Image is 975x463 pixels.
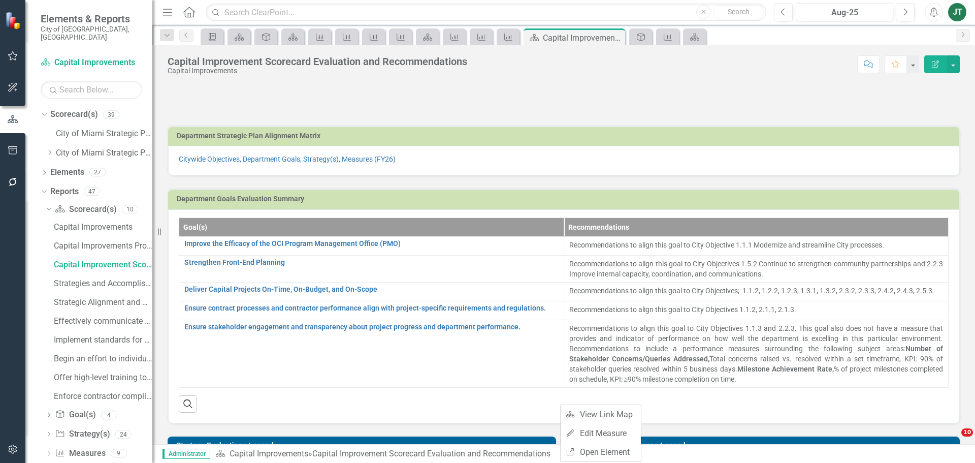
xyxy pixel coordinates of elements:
[55,204,116,215] a: Scorecard(s)
[961,428,973,437] span: 10
[51,388,152,404] a: Enforce contractor compliance for Capital Construction Projects....(v) Strategy / Milestone Evalu...
[50,167,84,178] a: Elements
[41,13,142,25] span: Elements & Reports
[122,205,138,213] div: 10
[54,373,152,382] div: Offer high-level training to other departments....(iv) Strategy / Milestone Evaluation and Recomm...
[569,323,944,384] p: Recommendations to align this goal to City Objectives 1.1.3 and 2.2.3. This goal also does not ha...
[54,279,152,288] div: Strategies and Accomplishments
[206,4,766,21] input: Search ClearPoint...
[184,259,559,266] a: Strengthen Front-End Planning
[56,128,152,140] a: City of Miami Strategic Plan
[179,320,564,387] td: Double-Click to Edit Right Click for Context Menu
[101,411,117,419] div: 4
[55,428,110,440] a: Strategy(s)
[569,259,944,279] p: Recommendations to align this goal to City Objectives 1.5.2 Continue to strengthen community part...
[168,56,467,67] div: Capital Improvement Scorecard Evaluation and Recommendations
[176,442,551,449] h3: Strategy Evaluations Legend
[54,223,152,232] div: Capital Improvements
[728,8,750,16] span: Search
[713,5,764,19] button: Search
[84,187,100,196] div: 47
[179,236,564,255] td: Double-Click to Edit Right Click for Context Menu
[54,317,152,326] div: Effectively communicate and engage with all stakeholders.....(i) Strategy / Milestone Evaluation ...
[51,369,152,385] a: Offer high-level training to other departments....(iv) Strategy / Milestone Evaluation and Recomm...
[215,448,556,460] div: »
[51,350,152,366] a: Begin an effort to individually support other City departments....(iii) Strategy / Milestone Eval...
[51,313,152,329] a: Effectively communicate and engage with all stakeholders.....(i) Strategy / Milestone Evaluation ...
[56,147,152,159] a: City of Miami Strategic Plan (NEW)
[179,282,564,301] td: Double-Click to Edit Right Click for Context Menu
[184,304,559,312] a: Ensure contract processes and contractor performance align with project-specific requirements and...
[111,449,127,458] div: 9
[54,298,152,307] div: Strategic Alignment and Performance Measures
[564,320,949,387] td: Double-Click to Edit
[569,240,944,250] p: Recommendations to align this goal to City Objective 1.1.1 Modernize and streamline City processes.
[162,449,210,459] span: Administrator
[51,219,152,235] a: Capital Improvements
[179,255,564,282] td: Double-Click to Edit Right Click for Context Menu
[580,442,955,449] h3: Performance Measures Legend
[168,67,467,75] div: Capital Improvements
[564,255,949,282] td: Double-Click to Edit
[737,365,834,373] strong: Milestone Achievement Rate,
[41,25,142,42] small: City of [GEOGRAPHIC_DATA], [GEOGRAPHIC_DATA]
[948,3,966,21] button: JT
[54,241,152,251] div: Capital Improvements Proposed Budget (Strategic Plans and Performance Measures) FY 2025-26
[51,331,152,348] a: Implement standards for construction project request.....(ii) Strategy / Milestone Evaluation and...
[312,449,550,458] div: Capital Improvement Scorecard Evaluation and Recommendations
[564,236,949,255] td: Double-Click to Edit
[50,109,98,120] a: Scorecard(s)
[796,3,893,21] button: Aug-25
[564,301,949,320] td: Double-Click to Edit
[54,260,152,269] div: Capital Improvement Scorecard Evaluation and Recommendations
[569,345,944,363] strong: Number of Stakeholder Concerns/Queries Addressed,
[177,132,954,140] h3: Department Strategic Plan Alignment Matrix
[103,110,119,119] div: 39
[230,449,308,458] a: Capital Improvements
[184,240,559,248] a: Improve the Efficacy of the OCI Program Management Office (PMO)
[179,155,396,163] a: Citywide Objectives, Department Goals, Strategy(s), Measures (FY26)
[54,354,152,363] div: Begin an effort to individually support other City departments....(iii) Strategy / Milestone Eval...
[51,237,152,254] a: Capital Improvements Proposed Budget (Strategic Plans and Performance Measures) FY 2025-26
[51,275,152,291] a: Strategies and Accomplishments
[55,409,95,421] a: Goal(s)
[543,32,623,44] div: Capital Improvement Scorecard Evaluation and Recommendations
[184,323,559,331] a: Ensure stakeholder engagement and transparency about project progress and department performance.
[177,195,954,203] h3: Department Goals Evaluation Summary
[54,392,152,401] div: Enforce contractor compliance for Capital Construction Projects....(v) Strategy / Milestone Evalu...
[799,7,890,19] div: Aug-25
[115,430,132,439] div: 24
[41,81,142,99] input: Search Below...
[569,286,944,296] p: Recommendations to align this goal to City Objectives; 1.1.2, 1.2.2, 1.2.3, 1.3.1, 1.3.2, 2.3.2, ...
[89,168,106,177] div: 27
[51,294,152,310] a: Strategic Alignment and Performance Measures
[51,256,152,272] a: Capital Improvement Scorecard Evaluation and Recommendations
[569,304,944,315] p: Recommendations to align this goal to City Objectives 1.1.2, 2.1.1, 2.1.3.
[940,428,965,453] iframe: Intercom live chat
[184,286,559,293] a: Deliver Capital Projects On-Time, On-Budget, and On-Scope
[179,301,564,320] td: Double-Click to Edit Right Click for Context Menu
[55,448,105,459] a: Measures
[50,186,79,198] a: Reports
[564,282,949,301] td: Double-Click to Edit
[5,12,23,29] img: ClearPoint Strategy
[41,57,142,69] a: Capital Improvements
[54,335,152,345] div: Implement standards for construction project request.....(ii) Strategy / Milestone Evaluation and...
